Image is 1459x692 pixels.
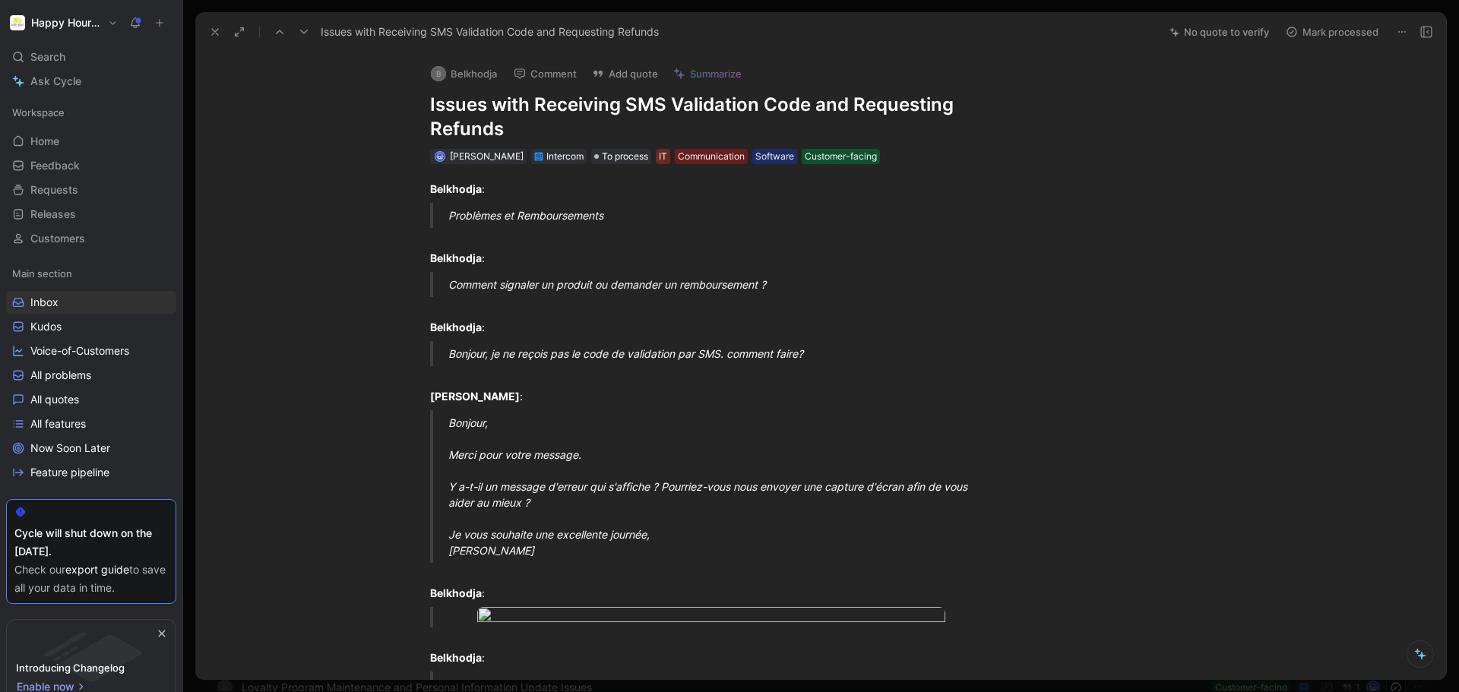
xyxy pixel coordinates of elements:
[430,303,956,335] div: :
[430,390,520,403] strong: [PERSON_NAME]
[430,251,482,264] strong: Belkhodja
[430,634,956,665] div: :
[448,346,974,362] div: Bonjour, je ne reçois pas le code de validation par SMS. comment faire?
[30,158,80,173] span: Feedback
[6,364,176,387] a: All problems
[755,149,794,164] div: Software
[321,23,659,41] span: Issues with Receiving SMS Validation Code and Requesting Refunds
[30,392,79,407] span: All quotes
[30,207,76,222] span: Releases
[6,412,176,435] a: All features
[6,262,176,285] div: Main section
[30,343,129,359] span: Voice-of-Customers
[448,207,974,223] div: Problèmes et Remboursements
[6,12,122,33] button: Happy Hours MarketHappy Hours Market
[6,101,176,124] div: Workspace
[6,315,176,338] a: Kudos
[6,46,176,68] div: Search
[30,295,59,310] span: Inbox
[6,437,176,460] a: Now Soon Later
[12,105,65,120] span: Workspace
[430,181,956,197] div: :
[6,203,176,226] a: Releases
[448,415,974,558] div: Bonjour, Merci pour votre message. Y a-t-il un message d'erreur qui s'affiche ? Pourriez-vous nou...
[30,48,65,66] span: Search
[435,153,444,161] img: avatar
[430,93,956,141] h1: Issues with Receiving SMS Validation Code and Requesting Refunds
[430,182,482,195] strong: Belkhodja
[430,321,482,333] strong: Belkhodja
[430,569,956,601] div: :
[602,149,648,164] span: To process
[6,179,176,201] a: Requests
[450,150,524,162] span: [PERSON_NAME]
[6,130,176,153] a: Home
[424,62,504,85] button: BBelkhodja
[585,63,665,84] button: Add quote
[30,465,109,480] span: Feature pipeline
[666,63,748,84] button: Summarize
[12,266,72,281] span: Main section
[507,63,584,84] button: Comment
[690,67,742,81] span: Summarize
[10,15,25,30] img: Happy Hours Market
[30,72,81,90] span: Ask Cycle
[6,388,176,411] a: All quotes
[6,154,176,177] a: Feedback
[546,149,584,164] div: Intercom
[431,66,446,81] div: B
[30,319,62,334] span: Kudos
[6,291,176,314] a: Inbox
[1279,21,1385,43] button: Mark processed
[30,368,91,383] span: All problems
[430,651,482,664] strong: Belkhodja
[6,227,176,250] a: Customers
[16,659,125,677] div: Introducing Changelog
[430,234,956,266] div: :
[30,231,85,246] span: Customers
[678,149,745,164] div: Communication
[591,149,651,164] div: To process
[6,340,176,362] a: Voice-of-Customers
[659,149,667,164] div: IT
[430,586,482,599] strong: Belkhodja
[31,16,102,30] h1: Happy Hours Market
[14,561,168,597] div: Check our to save all your data in time.
[30,416,86,431] span: All features
[65,563,129,576] a: export guide
[6,461,176,484] a: Feature pipeline
[805,149,877,164] div: Customer-facing
[430,372,956,404] div: :
[30,441,110,456] span: Now Soon Later
[6,262,176,484] div: Main sectionInboxKudosVoice-of-CustomersAll problemsAll quotesAll featuresNow Soon LaterFeature p...
[448,276,974,292] div: Comment signaler un produit ou demander un remboursement ?
[6,70,176,93] a: Ask Cycle
[30,134,59,149] span: Home
[30,182,78,197] span: Requests
[14,524,168,561] div: Cycle will shut down on the [DATE].
[1163,21,1276,43] button: No quote to verify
